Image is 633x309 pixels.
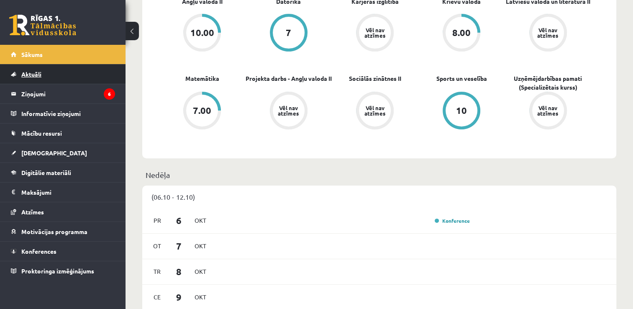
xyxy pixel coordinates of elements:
[286,28,291,37] div: 7
[192,214,209,227] span: Okt
[363,27,387,38] div: Vēl nav atzīmes
[246,14,332,53] a: 7
[21,208,44,216] span: Atzīmes
[11,124,115,143] a: Mācību resursi
[159,14,246,53] a: 10.00
[452,28,471,37] div: 8.00
[166,265,192,278] span: 8
[21,51,43,58] span: Sākums
[536,105,560,116] div: Vēl nav atzīmes
[190,28,214,37] div: 10.00
[349,74,401,83] a: Sociālās zinātnes II
[418,14,505,53] a: 8.00
[505,14,591,53] a: Vēl nav atzīmes
[149,291,166,304] span: Ce
[363,105,387,116] div: Vēl nav atzīmes
[246,74,332,83] a: Projekta darbs - Angļu valoda II
[11,45,115,64] a: Sākums
[435,217,470,224] a: Konference
[192,239,209,252] span: Okt
[21,149,87,157] span: [DEMOGRAPHIC_DATA]
[246,92,332,131] a: Vēl nav atzīmes
[11,104,115,123] a: Informatīvie ziņojumi
[192,291,209,304] span: Okt
[159,92,246,131] a: 7.00
[11,261,115,281] a: Proktoringa izmēģinājums
[104,88,115,100] i: 6
[21,267,94,275] span: Proktoringa izmēģinājums
[505,92,591,131] a: Vēl nav atzīmes
[536,27,560,38] div: Vēl nav atzīmes
[505,74,591,92] a: Uzņēmējdarbības pamati (Specializētais kurss)
[166,239,192,253] span: 7
[21,247,56,255] span: Konferences
[11,242,115,261] a: Konferences
[436,74,487,83] a: Sports un veselība
[142,185,616,208] div: (06.10 - 12.10)
[149,214,166,227] span: Pr
[192,265,209,278] span: Okt
[9,15,76,36] a: Rīgas 1. Tālmācības vidusskola
[456,106,467,115] div: 10
[11,163,115,182] a: Digitālie materiāli
[166,214,192,227] span: 6
[21,169,71,176] span: Digitālie materiāli
[21,84,115,103] legend: Ziņojumi
[277,105,300,116] div: Vēl nav atzīmes
[21,129,62,137] span: Mācību resursi
[149,265,166,278] span: Tr
[11,64,115,84] a: Aktuāli
[332,14,418,53] a: Vēl nav atzīmes
[21,183,115,202] legend: Maksājumi
[11,84,115,103] a: Ziņojumi6
[146,169,613,180] p: Nedēļa
[332,92,418,131] a: Vēl nav atzīmes
[11,202,115,221] a: Atzīmes
[11,222,115,241] a: Motivācijas programma
[11,183,115,202] a: Maksājumi
[149,239,166,252] span: Ot
[193,106,211,115] div: 7.00
[418,92,505,131] a: 10
[11,143,115,162] a: [DEMOGRAPHIC_DATA]
[185,74,219,83] a: Matemātika
[21,70,41,78] span: Aktuāli
[21,104,115,123] legend: Informatīvie ziņojumi
[166,290,192,304] span: 9
[21,228,87,235] span: Motivācijas programma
